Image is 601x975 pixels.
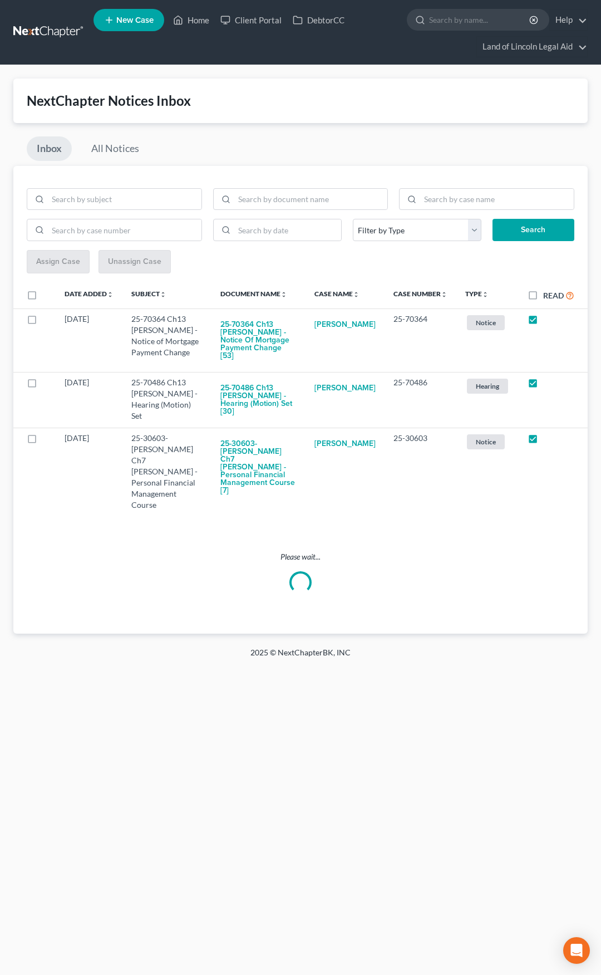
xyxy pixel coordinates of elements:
[441,291,447,298] i: unfold_more
[220,433,297,502] button: 25-30603-[PERSON_NAME] Ch7 [PERSON_NAME] - Personal Financial Management Course [7]
[122,308,211,372] td: 25-70364 Ch13 [PERSON_NAME] - Notice of Mortgage Payment Change
[168,10,215,30] a: Home
[465,290,489,298] a: Typeunfold_more
[107,291,114,298] i: unfold_more
[48,219,201,241] input: Search by case number
[385,428,456,516] td: 25-30603
[33,647,568,667] div: 2025 © NextChapterBK, INC
[234,219,341,241] input: Search by date
[131,290,166,298] a: Subjectunfold_more
[385,372,456,428] td: 25-70486
[81,136,149,161] a: All Notices
[550,10,587,30] a: Help
[280,291,287,298] i: unfold_more
[220,377,297,423] button: 25-70486 Ch13 [PERSON_NAME] - Hearing (Motion) Set [30]
[56,372,122,428] td: [DATE]
[385,308,456,372] td: 25-70364
[160,291,166,298] i: unfold_more
[48,189,201,210] input: Search by subject
[482,291,489,298] i: unfold_more
[477,37,587,57] a: Land of Lincoln Legal Aid
[563,937,590,964] div: Open Intercom Messenger
[56,428,122,516] td: [DATE]
[314,377,376,399] a: [PERSON_NAME]
[420,189,574,210] input: Search by case name
[234,189,388,210] input: Search by document name
[465,313,510,332] a: Notice
[122,428,211,516] td: 25-30603-[PERSON_NAME] Ch7 [PERSON_NAME] - Personal Financial Management Course
[122,372,211,428] td: 25-70486 Ch13 [PERSON_NAME] - Hearing (Motion) Set
[467,315,505,330] span: Notice
[543,290,564,301] label: Read
[27,92,574,110] div: NextChapter Notices Inbox
[314,433,376,455] a: [PERSON_NAME]
[353,291,359,298] i: unfold_more
[56,308,122,372] td: [DATE]
[65,290,114,298] a: Date Addedunfold_more
[215,10,287,30] a: Client Portal
[314,313,376,336] a: [PERSON_NAME]
[27,551,574,562] p: Please wait...
[393,290,447,298] a: Case Numberunfold_more
[467,434,505,449] span: Notice
[287,10,350,30] a: DebtorCC
[467,379,508,394] span: Hearing
[465,377,510,395] a: Hearing
[220,290,287,298] a: Document Nameunfold_more
[220,313,297,367] button: 25-70364 Ch13 [PERSON_NAME] - Notice of Mortgage Payment Change [53]
[465,433,510,451] a: Notice
[116,16,154,25] span: New Case
[314,290,359,298] a: Case Nameunfold_more
[429,9,531,30] input: Search by name...
[27,136,72,161] a: Inbox
[492,219,574,241] button: Search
